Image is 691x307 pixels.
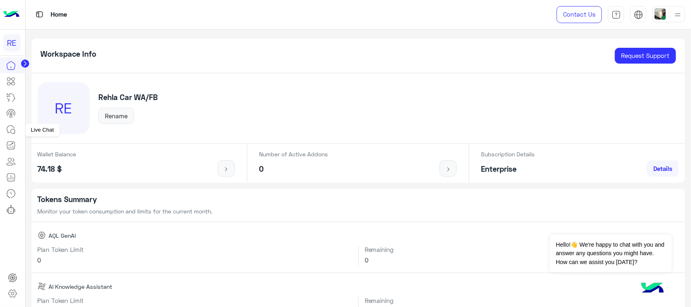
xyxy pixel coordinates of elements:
a: Request Support [615,48,676,64]
p: Monitor your token consumption and limits for the current month. [38,207,679,215]
h5: Rehla Car WA/FB [98,93,158,102]
img: userImage [655,8,666,19]
p: Subscription Details [481,150,535,158]
span: Details [653,165,672,172]
img: profile [673,10,683,20]
img: icon [221,166,232,173]
img: AQL GenAI [38,231,46,239]
img: hulul-logo.png [638,275,667,303]
img: Logo [3,6,19,23]
img: tab [634,10,643,19]
h6: Plan Token Limit [38,297,352,304]
h6: 0 [38,256,352,264]
span: AQL GenAI [49,231,76,240]
h6: Remaining [365,297,679,304]
img: icon [443,166,453,173]
h5: 74.18 $ [38,164,77,174]
p: Number of Active Addons [259,150,328,158]
h6: Remaining [365,246,679,253]
div: RE [3,34,21,51]
h5: 0 [259,164,328,174]
span: Hello!👋 We're happy to chat with you and answer any questions you might have. How can we assist y... [550,235,672,273]
a: Details [647,160,679,177]
h6: 0 [365,256,679,264]
img: tab [34,9,45,19]
h5: Tokens Summary [38,195,679,204]
img: AI Knowledge Assistant [38,282,46,290]
a: tab [608,6,624,23]
h6: Plan Token Limit [38,246,352,253]
button: Rename [98,108,134,124]
span: AI Knowledge Assistant [49,282,112,291]
p: Home [51,9,67,20]
h5: Workspace Info [40,49,96,59]
img: tab [612,10,621,19]
div: RE [38,82,89,134]
h5: Enterprise [481,164,535,174]
a: Contact Us [557,6,602,23]
div: Live Chat [25,124,60,136]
